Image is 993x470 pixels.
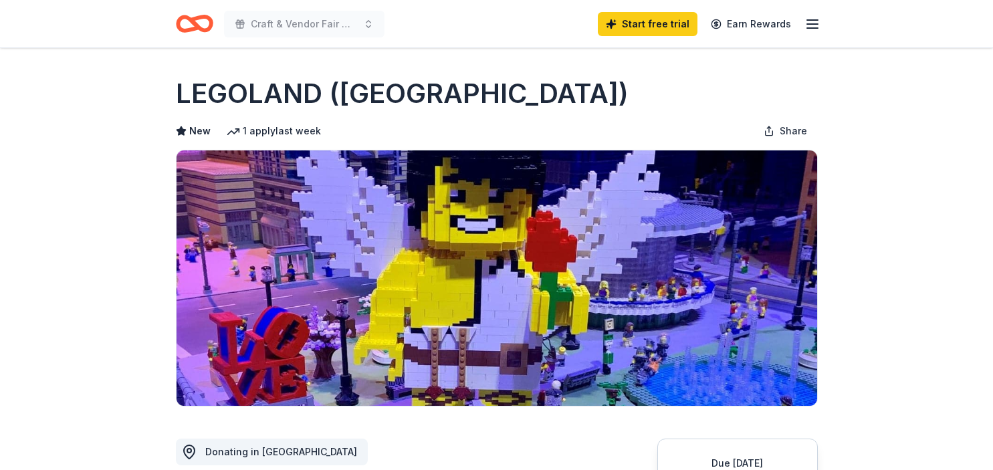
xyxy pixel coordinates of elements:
[189,123,211,139] span: New
[205,446,357,457] span: Donating in [GEOGRAPHIC_DATA]
[251,16,358,32] span: Craft & Vendor Fair With Basket Raffle
[598,12,697,36] a: Start free trial
[177,150,817,406] img: Image for LEGOLAND (Philadelphia)
[753,118,818,144] button: Share
[703,12,799,36] a: Earn Rewards
[176,75,629,112] h1: LEGOLAND ([GEOGRAPHIC_DATA])
[224,11,384,37] button: Craft & Vendor Fair With Basket Raffle
[176,8,213,39] a: Home
[227,123,321,139] div: 1 apply last week
[780,123,807,139] span: Share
